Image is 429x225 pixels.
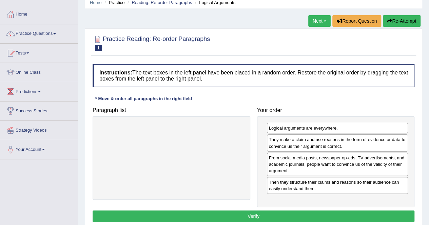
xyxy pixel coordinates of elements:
div: Then they structure their claims and reasons so their audience can easily understand them. [267,177,408,194]
div: * Move & order all paragraphs in the right field [93,95,195,102]
h2: Practice Reading: Re-order Paragraphs [93,34,210,51]
div: From social media posts, newspaper op-eds, TV advertisements, and academic journals, people want ... [267,153,408,176]
a: Practice Questions [0,24,78,41]
a: Home [0,5,78,22]
a: Success Stories [0,102,78,118]
div: They make a claim and use reasons in the form of evidence or data to convince us their argument i... [267,134,408,151]
a: Tests [0,44,78,61]
button: Verify [93,210,414,222]
div: Logical arguments are everywhere. [267,123,408,133]
b: Instructions: [99,70,132,75]
button: Report Question [332,15,381,27]
a: Strategy Videos [0,121,78,138]
h4: Paragraph list [93,107,250,113]
a: Predictions [0,82,78,99]
button: Re-Attempt [383,15,421,27]
a: Next » [308,15,331,27]
a: Online Class [0,63,78,80]
span: 1 [95,45,102,51]
a: Your Account [0,140,78,157]
h4: Your order [257,107,415,113]
h4: The text boxes in the left panel have been placed in a random order. Restore the original order b... [93,64,414,87]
